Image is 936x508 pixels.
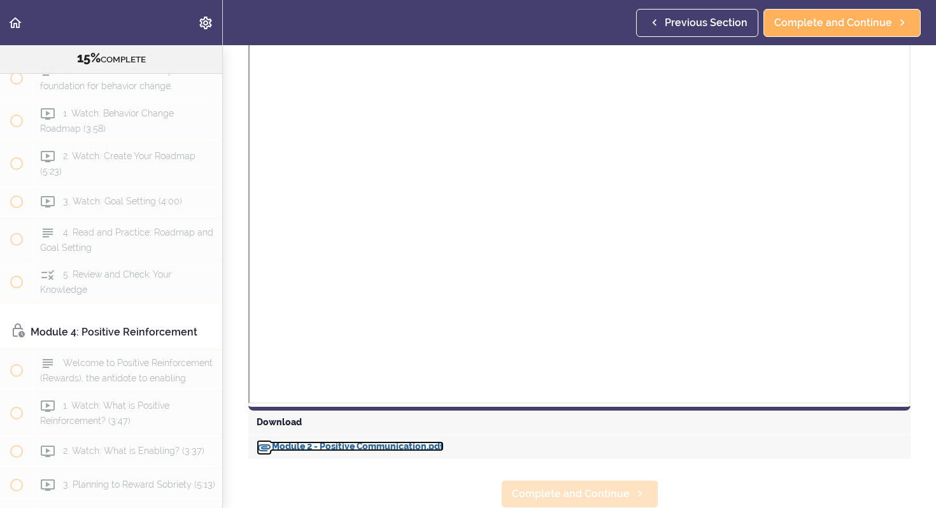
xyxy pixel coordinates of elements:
div: Download [248,411,911,435]
span: 5. Review and Check: Your Knowledge [40,269,171,294]
span: 4. Read and Practice: Roadmap and Goal Setting [40,227,213,251]
span: 3. Watch: Goal Setting (4:00) [63,195,182,206]
div: COMPLETE [16,50,206,67]
span: 1. Watch: Behavior Change Roadmap (3:58) [40,108,174,132]
a: DownloadModule 2 - Positive Communication.pdf [257,441,444,451]
span: 3. Planning to Reward Sobriety (5:13) [63,479,215,490]
span: 15% [77,50,101,66]
span: Welcome to the Roadmap - the foundation for behavior change. [40,65,196,90]
svg: Settings Menu [198,15,213,31]
svg: Download [257,440,272,455]
a: Complete and Continue [501,480,658,508]
span: Complete and Continue [774,15,892,31]
span: Welcome to Positive Reinforcement (Rewards), the antidote to enabling. [40,358,213,383]
svg: Back to course curriculum [8,15,23,31]
span: 2. Watch: Create Your Roadmap (5:23) [40,150,195,175]
span: Complete and Continue [512,486,630,502]
a: Previous Section [636,9,758,37]
span: Previous Section [665,15,748,31]
span: 1. Watch: What is Positive Reinforcement? (3:47) [40,400,169,425]
span: 2. Watch: What is Enabling? (3:37) [63,446,204,456]
a: Complete and Continue [763,9,921,37]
